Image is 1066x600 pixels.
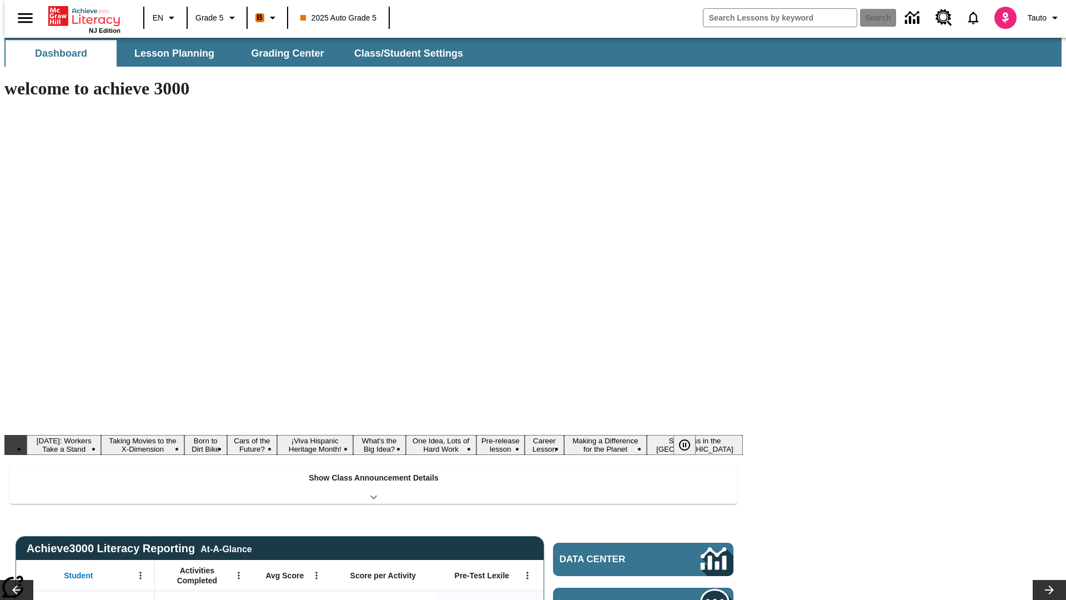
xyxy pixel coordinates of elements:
div: At-A-Glance [200,542,252,554]
button: Slide 11 Sleepless in the Animal Kingdom [647,435,743,455]
button: Open Menu [308,567,325,584]
span: Score per Activity [350,571,416,581]
button: Lesson carousel, Next [1033,580,1066,600]
button: Open side menu [9,2,42,34]
button: Slide 8 Pre-release lesson [476,435,525,455]
div: SubNavbar [4,38,1062,67]
button: Slide 10 Making a Difference for the Planet [564,435,647,455]
span: Tauto [1028,12,1047,24]
button: Slide 1 Labor Day: Workers Take a Stand [27,435,101,455]
button: Grade: Grade 5, Select a grade [191,8,243,28]
span: EN [153,12,163,24]
span: 2025 Auto Grade 5 [300,12,377,24]
span: Student [64,571,93,581]
button: Slide 6 What's the Big Idea? [353,435,406,455]
button: Profile/Settings [1023,8,1066,28]
button: Lesson Planning [119,40,230,67]
button: Language: EN, Select a language [148,8,183,28]
span: Activities Completed [160,566,234,586]
button: Dashboard [6,40,117,67]
button: Slide 4 Cars of the Future? [227,435,277,455]
img: avatar image [994,7,1017,29]
div: Show Class Announcement Details [10,466,737,504]
button: Open Menu [230,567,247,584]
button: Slide 9 Career Lesson [525,435,564,455]
span: Achieve3000 Literacy Reporting [27,542,252,555]
button: Boost Class color is orange. Change class color [251,8,284,28]
button: Grading Center [232,40,343,67]
div: Pause [673,435,707,455]
button: Select a new avatar [988,3,1023,32]
span: Avg Score [265,571,304,581]
a: Resource Center, Will open in new tab [929,3,959,33]
span: Grade 5 [195,12,224,24]
button: Open Menu [132,567,149,584]
span: Data Center [560,554,663,565]
button: Slide 7 One Idea, Lots of Hard Work [406,435,476,455]
p: Show Class Announcement Details [309,472,439,484]
span: Pre-Test Lexile [455,571,510,581]
span: NJ Edition [89,27,120,34]
button: Open Menu [519,567,536,584]
button: Slide 3 Born to Dirt Bike [184,435,228,455]
h1: welcome to achieve 3000 [4,78,743,99]
div: Home [48,4,120,34]
a: Data Center [898,3,929,33]
button: Slide 5 ¡Viva Hispanic Heritage Month! [277,435,353,455]
span: B [257,11,263,24]
a: Home [48,5,120,27]
button: Slide 2 Taking Movies to the X-Dimension [101,435,184,455]
a: Notifications [959,3,988,32]
div: SubNavbar [4,40,473,67]
a: Data Center [553,543,733,576]
button: Pause [673,435,696,455]
input: search field [703,9,857,27]
button: Class/Student Settings [345,40,472,67]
